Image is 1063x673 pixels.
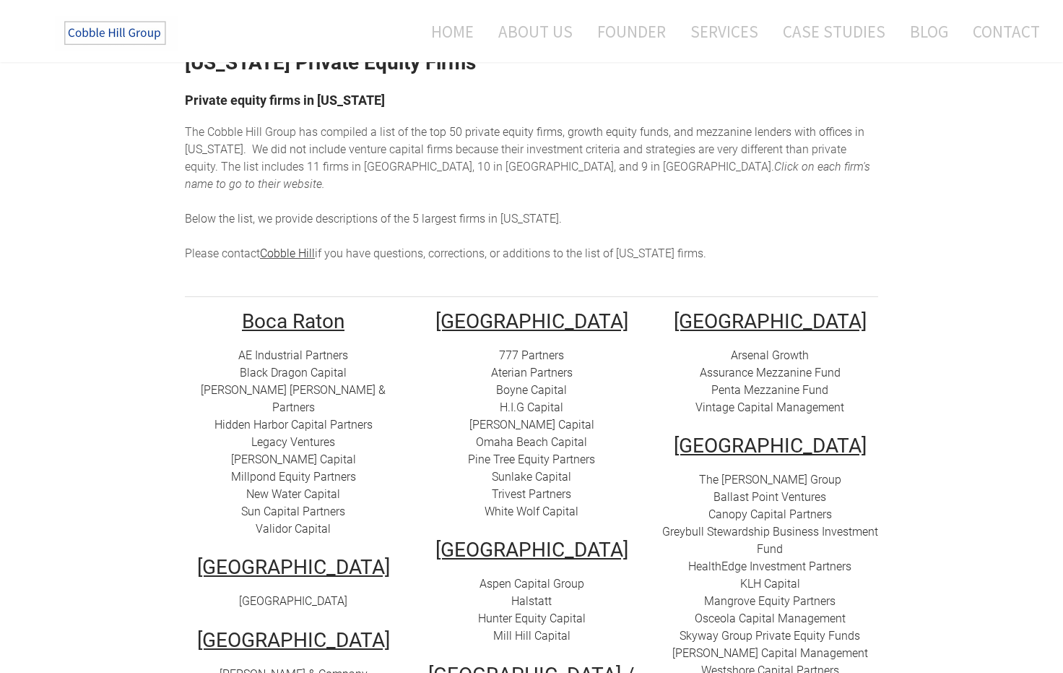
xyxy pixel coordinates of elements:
[185,51,476,74] strong: [US_STATE] Private Equity Firms
[185,125,415,139] span: The Cobble Hill Group has compiled a list of t
[435,538,628,562] u: [GEOGRAPHIC_DATA]
[435,309,628,333] u: [GEOGRAPHIC_DATA]
[201,383,386,414] a: [PERSON_NAME] [PERSON_NAME] & Partners
[962,12,1040,51] a: Contact
[680,629,860,643] a: Skyway Group Private Equity Funds
[740,577,800,591] a: KLH Capital
[674,434,867,458] u: [GEOGRAPHIC_DATA]
[256,522,331,536] a: Validor Capital
[680,12,769,51] a: Services
[500,400,563,414] a: H.I.G Capital
[251,435,335,449] a: Legacy Ventures
[731,348,809,362] a: Arsenal Growth
[492,487,571,501] a: Trivest Partners
[485,505,578,518] a: White Wolf Capital
[238,348,348,362] a: AE Industrial Partners
[246,487,340,501] a: New Water Capital
[185,247,706,260] span: Please contact if you have questions, corrections, or additions to the list of [US_STATE] firms.
[699,473,841,486] a: The [PERSON_NAME] Group
[511,594,552,608] a: Halstatt
[704,594,836,608] a: ​Mangrove Equity Partners
[695,612,846,625] a: Osceola Capital Management
[674,309,867,333] u: ​[GEOGRAPHIC_DATA]
[55,15,178,51] img: The Cobble Hill Group LLC
[469,418,594,432] a: [PERSON_NAME] Capital
[491,366,573,380] a: Aterian Partners
[499,348,564,362] a: 777 Partners
[487,12,583,51] a: About Us
[197,628,390,652] u: [GEOGRAPHIC_DATA]
[899,12,959,51] a: Blog
[772,12,896,51] a: Case Studies
[711,383,828,397] a: Penta Mezzanine Fund
[662,525,878,556] a: Greybull Stewardship Business Investment Fund
[185,93,385,108] font: Private equity firms in [US_STATE]
[409,12,485,51] a: Home
[478,612,586,625] a: Hunter Equity Capital
[231,453,356,466] a: [PERSON_NAME] Capital
[496,383,567,397] a: Boyne Capital
[185,142,846,173] span: enture capital firms because their investment criteria and strategies are very different than pri...
[700,366,841,380] a: Assurance Mezzanine Fund
[197,555,390,579] u: [GEOGRAPHIC_DATA]
[713,490,826,504] a: Ballast Point Ventures
[214,418,373,432] a: Hidden Harbor Capital Partners
[476,435,587,449] a: Omaha Beach Capital
[586,12,677,51] a: Founder
[708,507,832,521] a: Canopy Capital Partners
[672,646,868,660] a: [PERSON_NAME] Capital Management
[185,124,878,262] div: he top 50 private equity firms, growth equity funds, and mezzanine lenders with offices in [US_ST...
[242,309,344,333] u: Boca Raton
[740,577,800,591] span: ​​
[241,505,345,518] a: Sun Capital Partners
[231,470,356,484] a: Millpond Equity Partners
[468,453,595,466] a: Pine Tree Equity Partners
[695,400,844,414] a: Vintage Capital Management
[480,577,584,591] a: Aspen Capital Group
[688,560,851,573] a: HealthEdge Investment Partners
[493,629,570,643] a: Mill Hill Capital
[240,366,347,380] a: Black Dragon Capital
[239,594,347,608] a: [GEOGRAPHIC_DATA]
[492,470,571,484] a: Sunlake Capital
[260,247,315,260] a: Cobble Hill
